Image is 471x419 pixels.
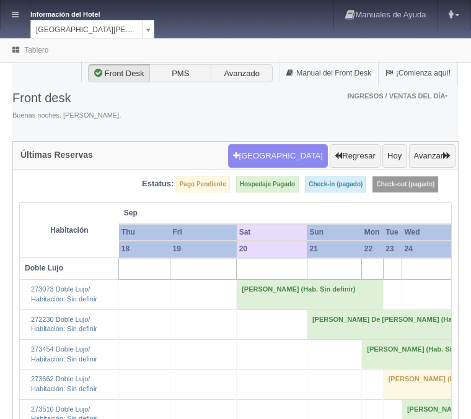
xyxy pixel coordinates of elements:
[237,280,384,309] td: [PERSON_NAME] (Hab. Sin definir)
[20,150,93,160] h4: Últimas Reservas
[382,144,407,168] button: Hoy
[30,20,154,38] a: [GEOGRAPHIC_DATA][PERSON_NAME]
[31,345,97,363] a: 273454 Doble Lujo/Habitación: Sin definir
[124,208,232,218] span: Sep
[237,224,307,241] th: Sat
[30,6,130,20] dt: Información del Hotel
[31,375,97,392] a: 273662 Doble Lujo/Habitación: Sin definir
[25,264,63,272] b: Doble Lujo
[383,224,402,241] th: Tue
[170,241,237,257] th: 19
[305,176,366,192] label: Check-in (pagado)
[237,241,307,257] th: 20
[88,64,150,83] label: Front Desk
[379,61,457,85] a: ¡Comienza aquí!
[228,144,328,168] button: [GEOGRAPHIC_DATA]
[36,20,138,39] span: [GEOGRAPHIC_DATA][PERSON_NAME]
[12,111,121,121] span: Buenas noches, [PERSON_NAME].
[170,224,237,241] th: Fri
[307,241,361,257] th: 21
[176,176,230,192] label: Pago Pendiente
[31,316,97,333] a: 272230 Doble Lujo/Habitación: Sin definir
[119,224,170,241] th: Thu
[372,176,438,192] label: Check-out (pagado)
[409,144,456,168] button: Avanzar
[50,226,88,235] strong: Habitación
[211,64,273,83] label: Avanzado
[330,144,380,168] button: Regresar
[362,224,383,241] th: Mon
[383,241,402,257] th: 23
[307,224,361,241] th: Sun
[362,241,383,257] th: 22
[149,64,211,83] label: PMS
[24,46,48,54] a: Tablero
[119,241,170,257] th: 18
[142,178,174,190] label: Estatus:
[347,92,447,100] span: Ingresos / Ventas del día
[236,176,299,192] label: Hospedaje Pagado
[280,61,378,85] a: Manual del Front Desk
[12,91,121,105] h3: Front desk
[31,285,97,303] a: 273073 Doble Lujo/Habitación: Sin definir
